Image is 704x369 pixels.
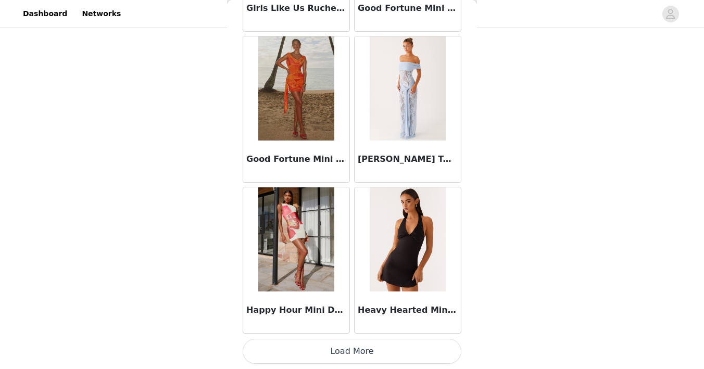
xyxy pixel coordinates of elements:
[246,2,346,15] h3: Girls Like Us Ruched Mini Shorts - Black
[370,36,445,141] img: Gracie Twist Maxi Dress - Blue
[246,153,346,166] h3: Good Fortune Mini Dress - Serene Orange
[17,2,73,26] a: Dashboard
[665,6,675,22] div: avatar
[358,304,458,316] h3: Heavy Hearted Mini Dress - Black
[258,187,334,291] img: Happy Hour Mini Dress - Yellow
[358,2,458,15] h3: Good Fortune Mini Dress - Navy
[76,2,127,26] a: Networks
[258,36,334,141] img: Good Fortune Mini Dress - Serene Orange
[246,304,346,316] h3: Happy Hour Mini Dress - Yellow
[243,339,461,364] button: Load More
[358,153,458,166] h3: [PERSON_NAME] Twist Maxi Dress - Blue
[370,187,445,291] img: Heavy Hearted Mini Dress - Black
